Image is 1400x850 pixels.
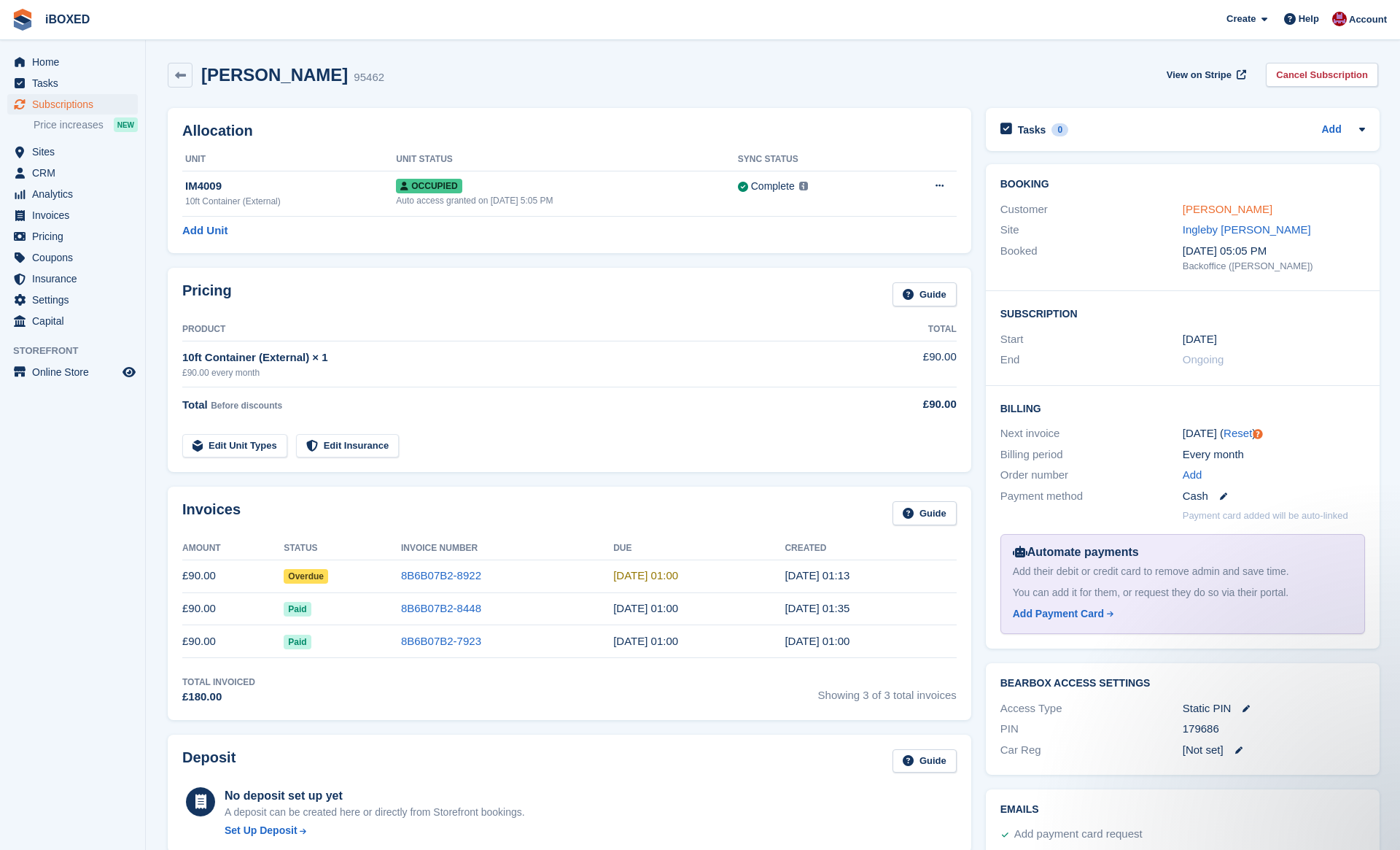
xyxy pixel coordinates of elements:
span: Paid [284,635,311,649]
td: £90.00 [853,341,957,387]
div: Payment method [1000,488,1183,505]
img: stora-icon-8386f47178a22dfd0bd8f6a31ec36ba5ce8667c1dd55bd0f319d3a0aa187defe.svg [12,9,34,31]
span: Help [1299,12,1319,26]
h2: BearBox Access Settings [1000,678,1365,689]
div: [DATE] 05:05 PM [1183,243,1365,260]
div: [Not set] [1183,742,1365,759]
th: Sync Status [738,148,890,171]
a: menu [7,290,138,310]
span: Paid [284,602,311,617]
a: menu [7,247,138,268]
h2: Allocation [182,123,957,139]
a: Preview store [120,363,138,381]
span: Showing 3 of 3 total invoices [818,676,957,706]
div: Car Reg [1000,742,1183,759]
span: Account [1349,12,1387,27]
div: Billing period [1000,447,1183,463]
span: Capital [32,311,120,331]
p: A deposit can be created here or directly from Storefront bookings. [225,805,525,820]
div: [DATE] ( ) [1183,425,1365,442]
div: Next invoice [1000,425,1183,442]
div: Add their debit or credit card to remove admin and save time. [1013,564,1353,579]
div: Auto access granted on [DATE] 5:05 PM [396,194,737,207]
div: NEW [114,117,138,132]
span: Occupied [396,179,462,193]
time: 2025-09-02 00:00:00 UTC [613,602,678,614]
span: Online Store [32,362,120,382]
div: Start [1000,331,1183,348]
div: 0 [1051,123,1068,136]
a: menu [7,73,138,93]
span: Overdue [284,569,328,584]
a: menu [7,94,138,115]
a: Edit Insurance [296,434,400,458]
h2: Booking [1000,179,1365,190]
td: £90.00 [182,625,284,658]
a: Reset [1224,427,1252,439]
div: No deposit set up yet [225,787,525,805]
time: 2025-08-01 00:00:00 UTC [1183,331,1217,348]
a: menu [7,163,138,183]
h2: Deposit [182,749,236,773]
time: 2025-08-02 00:00:00 UTC [613,635,678,647]
span: Sites [32,142,120,162]
div: IM4009 [185,178,396,195]
span: Coupons [32,247,120,268]
h2: Invoices [182,501,241,525]
h2: Tasks [1018,123,1046,136]
div: Every month [1183,447,1365,463]
span: Ongoing [1183,353,1224,366]
div: Cash [1183,488,1365,505]
th: Total [853,318,957,341]
div: £180.00 [182,689,255,706]
time: 2025-10-02 00:00:00 UTC [613,569,678,582]
a: menu [7,268,138,289]
a: 8B6B07B2-8448 [401,602,481,614]
div: 10ft Container (External) × 1 [182,349,853,366]
span: Pricing [32,226,120,247]
th: Unit Status [396,148,737,171]
a: 8B6B07B2-7923 [401,635,481,647]
span: Before discounts [211,401,282,411]
a: Guide [892,501,957,525]
span: Subscriptions [32,94,120,115]
th: Due [613,537,785,560]
a: View on Stripe [1161,63,1249,87]
div: Access Type [1000,700,1183,717]
div: Complete [751,179,795,194]
img: Amanda Forder [1332,12,1347,26]
th: Status [284,537,401,560]
p: Payment card added will be auto-linked [1183,509,1348,523]
a: menu [7,226,138,247]
h2: Billing [1000,401,1365,415]
div: 10ft Container (External) [185,195,396,208]
a: 8B6B07B2-8922 [401,569,481,582]
div: Set Up Deposit [225,823,297,838]
div: Backoffice ([PERSON_NAME]) [1183,259,1365,274]
div: You can add it for them, or request they do so via their portal. [1013,585,1353,600]
span: View on Stripe [1167,68,1232,82]
div: Booked [1000,243,1183,274]
time: 2025-08-01 00:00:58 UTC [785,635,849,647]
td: £90.00 [182,560,284,592]
a: menu [7,52,138,72]
span: Insurance [32,268,120,289]
a: menu [7,362,138,382]
div: 179686 [1183,721,1365,738]
div: £90.00 [853,396,957,413]
div: Add payment card request [1014,826,1143,843]
span: Storefront [13,344,145,358]
span: Total [182,398,208,411]
a: Guide [892,282,957,306]
a: [PERSON_NAME] [1183,203,1272,215]
h2: Emails [1000,804,1365,816]
div: Add Payment Card [1013,606,1104,622]
a: Ingleby [PERSON_NAME] [1183,223,1311,236]
div: Customer [1000,201,1183,218]
div: Order number [1000,467,1183,484]
span: Settings [32,290,120,310]
h2: Subscription [1000,306,1365,320]
a: Add Unit [182,223,227,239]
span: Tasks [32,73,120,93]
a: menu [7,142,138,162]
